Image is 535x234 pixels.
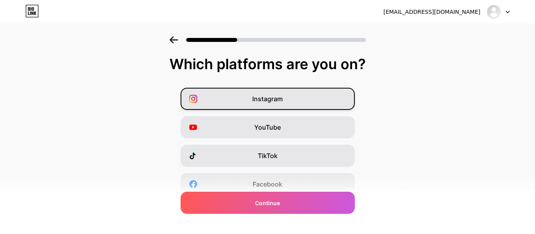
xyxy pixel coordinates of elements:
[255,199,280,207] span: Continue
[258,151,278,160] span: TikTok
[383,8,480,16] div: [EMAIL_ADDRESS][DOMAIN_NAME]
[8,56,527,72] div: Which platforms are you on?
[486,4,501,19] img: wastifyai
[253,179,282,189] span: Facebook
[254,123,281,132] span: YouTube
[252,94,283,104] span: Instagram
